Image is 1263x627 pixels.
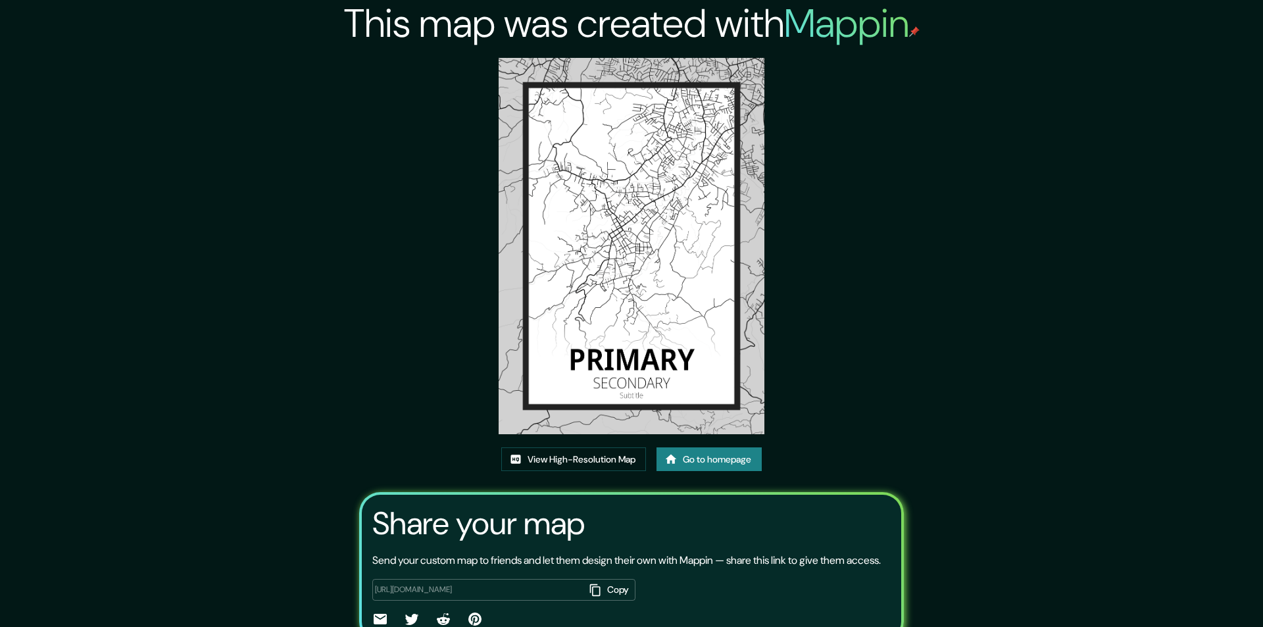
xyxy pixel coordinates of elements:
h3: Share your map [372,505,585,542]
img: mappin-pin [909,26,920,37]
a: Go to homepage [656,447,762,472]
img: created-map [499,58,764,434]
iframe: Help widget launcher [1146,576,1249,613]
a: View High-Resolution Map [501,447,646,472]
p: Send your custom map to friends and let them design their own with Mappin — share this link to gi... [372,553,881,568]
button: Copy [584,579,635,601]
